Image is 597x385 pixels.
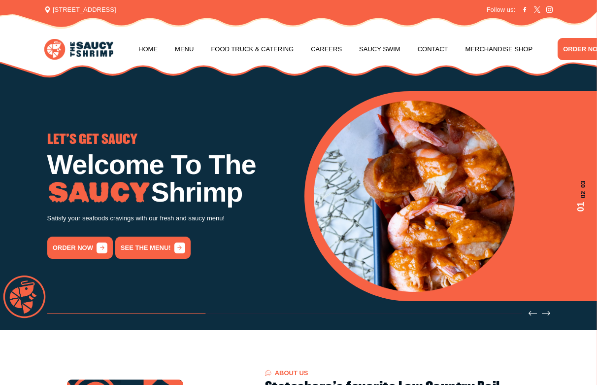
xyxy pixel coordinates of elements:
[175,31,194,68] a: Menu
[542,309,550,317] button: Next slide
[529,309,537,317] button: Previous slide
[47,134,137,146] span: LET'S GET SAUCY
[44,5,116,15] span: [STREET_ADDRESS]
[574,180,588,187] span: 03
[44,39,113,60] img: logo
[47,151,307,207] h1: Welcome To The Shrimp
[311,31,342,68] a: Careers
[47,213,307,224] p: Satisfy your seafoods cravings with our fresh and saucy menu!
[574,202,588,211] span: 01
[47,182,151,203] img: Image
[487,5,516,15] span: Follow us:
[47,237,113,259] a: order now
[574,191,588,198] span: 02
[211,31,294,68] a: Food Truck & Catering
[465,31,533,68] a: Merchandise Shop
[314,101,515,292] img: Banner Image
[265,370,308,376] span: About US
[418,31,448,68] a: Contact
[47,134,307,259] div: 1 / 3
[115,237,191,259] a: See the menu!
[138,31,158,68] a: Home
[359,31,400,68] a: Saucy Swim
